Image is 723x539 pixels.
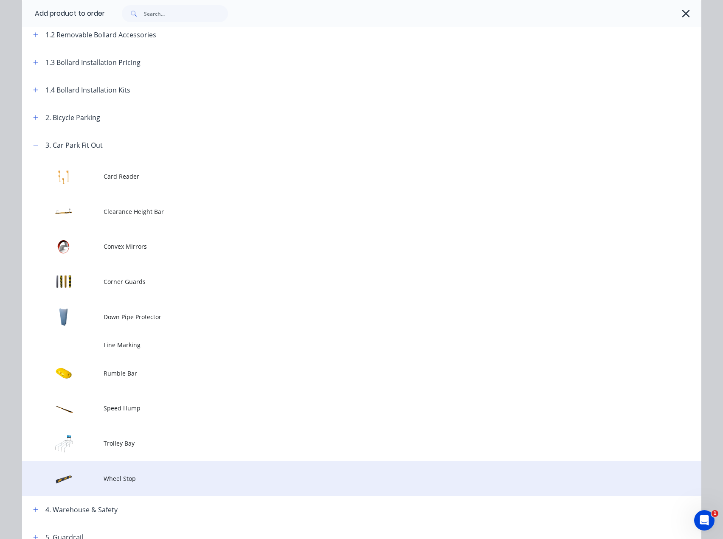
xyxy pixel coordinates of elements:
[45,112,100,123] div: 2. Bicycle Parking
[694,510,715,531] iframe: Intercom live chat
[104,172,582,181] span: Card Reader
[712,510,718,517] span: 1
[104,312,582,321] span: Down Pipe Protector
[45,85,130,95] div: 1.4 Bollard Installation Kits
[45,57,141,67] div: 1.3 Bollard Installation Pricing
[104,277,582,286] span: Corner Guards
[104,369,582,378] span: Rumble Bar
[144,5,228,22] input: Search...
[104,242,582,251] span: Convex Mirrors
[104,439,582,448] span: Trolley Bay
[104,340,582,349] span: Line Marking
[45,505,118,515] div: 4. Warehouse & Safety
[104,404,582,413] span: Speed Hump
[45,30,156,40] div: 1.2 Removable Bollard Accessories
[104,474,582,483] span: Wheel Stop
[45,140,103,150] div: 3. Car Park Fit Out
[104,207,582,216] span: Clearance Height Bar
